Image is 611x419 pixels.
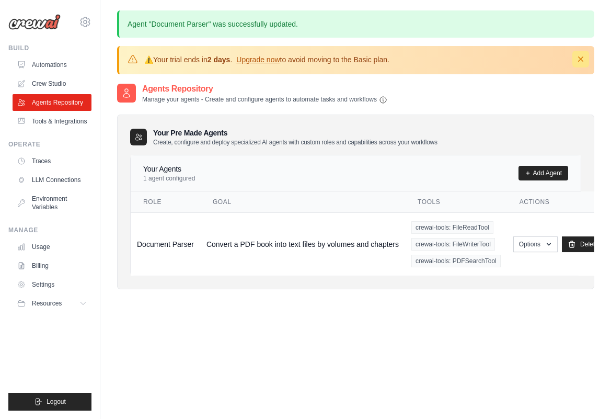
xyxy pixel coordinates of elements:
[513,236,558,252] button: Options
[142,95,387,104] p: Manage your agents - Create and configure agents to automate tasks and workflows
[562,236,604,252] a: Delete
[144,55,153,64] strong: ⚠️
[13,56,91,73] a: Automations
[153,128,437,146] h3: Your Pre Made Agents
[13,172,91,188] a: LLM Connections
[142,83,387,95] h2: Agents Repository
[200,191,405,213] th: Goal
[8,226,91,234] div: Manage
[32,299,62,308] span: Resources
[8,393,91,411] button: Logout
[507,191,610,213] th: Actions
[8,44,91,52] div: Build
[47,398,66,406] span: Logout
[153,138,437,146] p: Create, configure and deploy specialized AI agents with custom roles and capabilities across your...
[200,212,405,276] td: Convert a PDF book into text files by volumes and chapters
[13,75,91,92] a: Crew Studio
[411,238,495,251] span: crewai-tools: FileWriterTool
[518,166,568,180] a: Add Agent
[144,54,389,65] p: Your trial ends in . to avoid moving to the Basic plan.
[13,153,91,169] a: Traces
[207,55,230,64] strong: 2 days
[13,113,91,130] a: Tools & Integrations
[8,140,91,149] div: Operate
[143,164,195,174] h4: Your Agents
[236,55,280,64] a: Upgrade now
[131,212,200,276] td: Document Parser
[13,295,91,312] button: Resources
[13,190,91,216] a: Environment Variables
[13,94,91,111] a: Agents Repository
[131,191,200,213] th: Role
[411,255,501,267] span: crewai-tools: PDFSearchTool
[411,221,493,234] span: crewai-tools: FileReadTool
[13,276,91,293] a: Settings
[13,257,91,274] a: Billing
[405,191,507,213] th: Tools
[117,10,594,38] p: Agent "Document Parser" was successfully updated.
[8,14,61,30] img: Logo
[13,239,91,255] a: Usage
[143,174,195,183] p: 1 agent configured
